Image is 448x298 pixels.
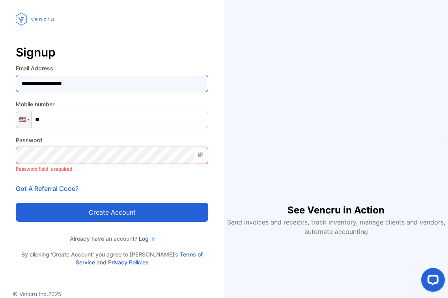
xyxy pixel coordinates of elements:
[16,64,208,72] label: Email Address
[415,265,448,298] iframe: LiveChat chat widget
[287,190,385,217] h1: See Vencru in Action
[108,259,149,266] a: Privacy Policies
[16,164,208,174] p: Password field is required
[16,184,208,193] p: Got A Referral Code?
[16,100,208,108] label: Mobile number
[137,235,155,242] a: Log in
[246,62,426,190] iframe: YouTube video player
[16,251,208,266] p: By clicking ‘Create Account’ you agree to [PERSON_NAME]’s and
[16,203,208,222] button: Create account
[16,136,208,144] label: Password
[16,43,208,62] p: Signup
[16,234,208,243] p: Already have an account?
[224,217,448,236] p: Send invoices and receipts, track inventory, manage clients and vendors, automate accounting
[16,111,31,128] div: United States: + 1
